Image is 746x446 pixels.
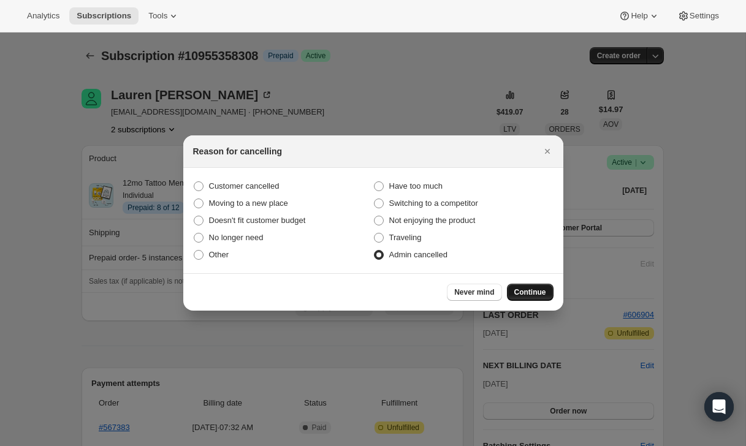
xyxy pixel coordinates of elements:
span: Traveling [389,233,422,242]
button: Subscriptions [69,7,139,25]
span: No longer need [209,233,264,242]
span: Analytics [27,11,59,21]
span: Tools [148,11,167,21]
span: Have too much [389,181,443,191]
button: Close [539,143,556,160]
span: Doesn't fit customer budget [209,216,306,225]
button: Tools [141,7,187,25]
span: Moving to a new place [209,198,288,208]
button: Continue [507,284,554,301]
span: Customer cancelled [209,181,280,191]
h2: Reason for cancelling [193,145,282,157]
span: Continue [514,287,546,297]
button: Help [611,7,667,25]
button: Settings [670,7,726,25]
span: Not enjoying the product [389,216,476,225]
div: Open Intercom Messenger [704,392,734,421]
span: Admin cancelled [389,250,447,259]
button: Analytics [20,7,67,25]
span: Other [209,250,229,259]
span: Switching to a competitor [389,198,478,208]
span: Help [631,11,647,21]
span: Never mind [454,287,494,297]
span: Subscriptions [77,11,131,21]
span: Settings [690,11,719,21]
button: Never mind [447,284,501,301]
